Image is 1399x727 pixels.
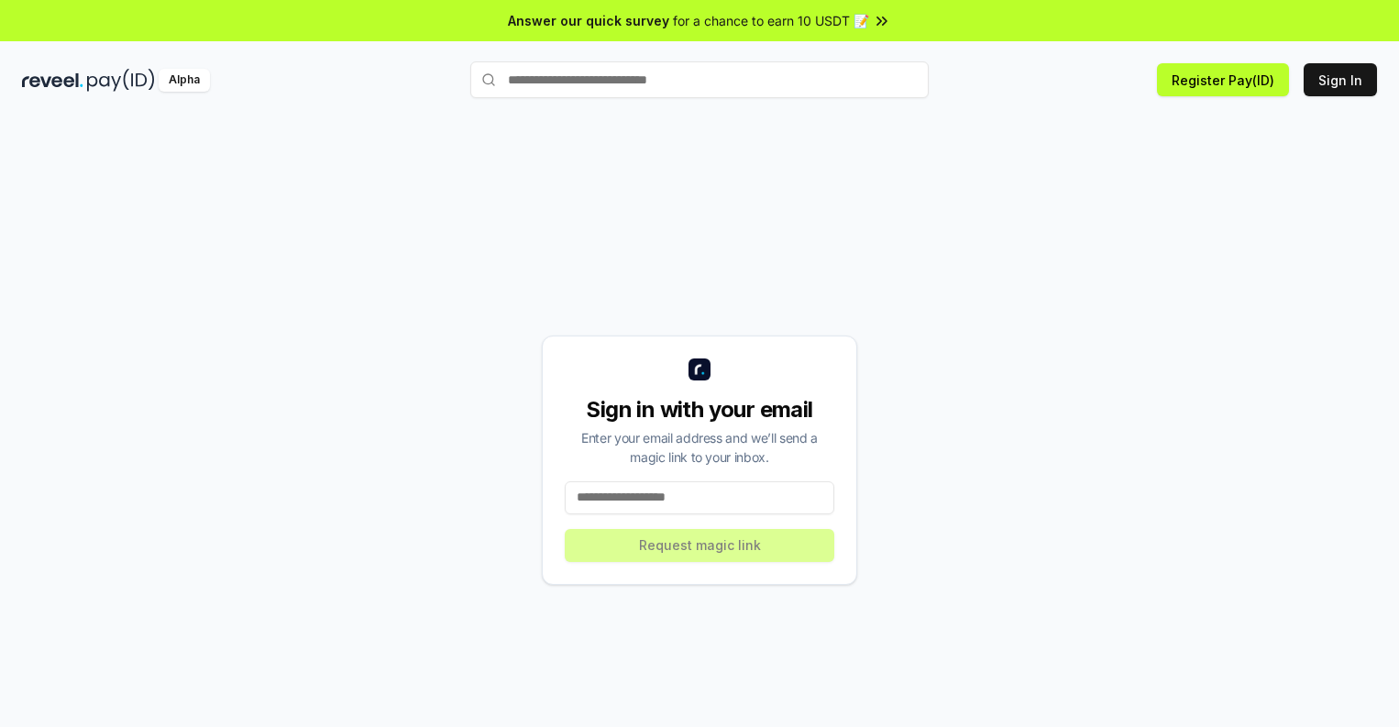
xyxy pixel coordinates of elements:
button: Register Pay(ID) [1157,63,1289,96]
div: Alpha [159,69,210,92]
button: Sign In [1304,63,1377,96]
span: for a chance to earn 10 USDT 📝 [673,11,869,30]
div: Sign in with your email [565,395,834,424]
img: pay_id [87,69,155,92]
img: reveel_dark [22,69,83,92]
img: logo_small [688,358,711,380]
span: Answer our quick survey [508,11,669,30]
div: Enter your email address and we’ll send a magic link to your inbox. [565,428,834,467]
